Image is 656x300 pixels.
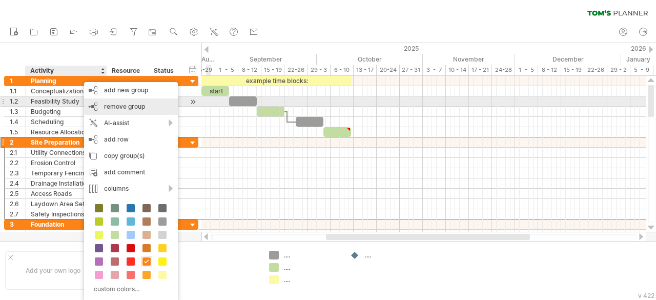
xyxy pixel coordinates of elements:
div: 3 - 7 [423,65,446,75]
div: 2.5 [10,189,25,198]
div: 2 [10,137,25,147]
div: 13 - 17 [354,65,377,75]
div: example time blocks: [201,76,352,86]
div: 8 - 12 [238,65,261,75]
div: 17 - 21 [469,65,492,75]
div: add row [84,131,178,148]
div: .... [171,264,257,272]
div: Resource Allocation [31,127,101,137]
div: 15 - 19 [561,65,584,75]
div: Laydown Area Setup [31,199,101,209]
div: 3 [10,219,25,229]
div: Activity [30,66,101,76]
div: 15 - 19 [261,65,284,75]
div: 29 - 2 [607,65,630,75]
div: Add your own logo [5,251,101,290]
div: add comment [84,164,178,181]
div: 5 - 9 [630,65,653,75]
div: 1.4 [10,117,25,127]
div: .... [284,263,340,272]
div: 29 - 3 [307,65,331,75]
div: scroll to activity [188,96,198,107]
div: 6 - 10 [331,65,354,75]
div: Utility Connections [31,148,101,157]
div: v 422 [638,292,654,299]
div: 10 - 14 [446,65,469,75]
div: Drainage Installation [31,178,101,188]
div: .... [284,275,340,284]
div: Erosion Control [31,158,101,168]
div: Temporary Fencing [31,168,101,178]
div: 3.1 [10,230,25,239]
div: AI-assist [84,115,178,131]
div: 22-26 [584,65,607,75]
div: 1 - 5 [215,65,238,75]
div: Site Marking [31,230,101,239]
div: 2.4 [10,178,25,188]
div: 1 - 5 [515,65,538,75]
div: .... [171,276,257,285]
div: Resource [112,66,143,76]
div: copy group(s) [84,148,178,164]
div: November 2025 [423,54,515,65]
div: 24-28 [492,65,515,75]
div: 2.7 [10,209,25,219]
div: columns [84,181,178,197]
div: Status [154,66,176,76]
div: 2.6 [10,199,25,209]
div: 20-24 [377,65,400,75]
div: 1.3 [10,107,25,116]
div: Feasibility Study [31,96,101,106]
div: Foundation [31,219,101,229]
div: start [201,86,229,96]
div: 22-26 [284,65,307,75]
div: September 2025 [215,54,317,65]
div: 25-29 [192,65,215,75]
div: October 2025 [317,54,423,65]
div: .... [171,251,257,259]
div: 1.2 [10,96,25,106]
div: Planning [31,76,101,86]
div: 27 - 31 [400,65,423,75]
div: 1 [10,76,25,86]
div: 1.5 [10,127,25,137]
div: .... [365,251,421,259]
div: 2.1 [10,148,25,157]
div: 2.2 [10,158,25,168]
div: Site Preparation [31,137,101,147]
div: Safety Inspections [31,209,101,219]
div: 2.3 [10,168,25,178]
div: Access Roads [31,189,101,198]
div: 8 - 12 [538,65,561,75]
span: remove group [104,103,145,110]
div: .... [284,251,340,259]
div: custom colors... [89,282,170,296]
div: 1.1 [10,86,25,96]
div: Scheduling [31,117,101,127]
div: Budgeting [31,107,101,116]
div: add new group [84,82,178,98]
div: Conceptualization [31,86,101,96]
div: December 2025 [515,54,621,65]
